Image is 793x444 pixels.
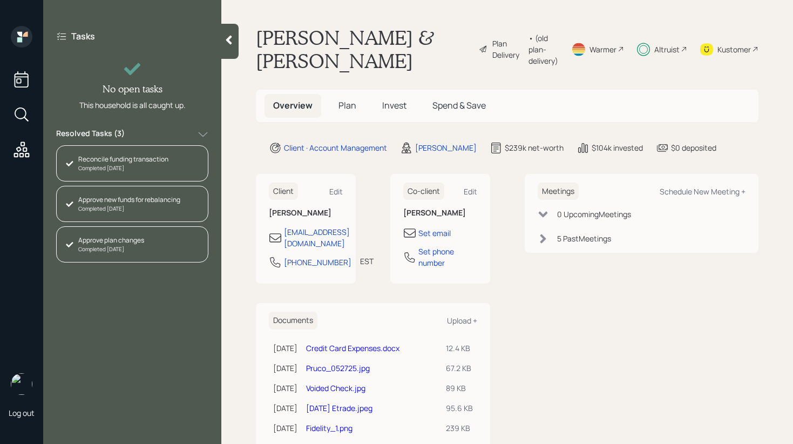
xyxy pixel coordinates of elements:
span: Invest [382,99,406,111]
h6: Documents [269,312,317,329]
div: [DATE] [273,402,297,414]
div: Reconcile funding transaction [78,154,168,164]
div: Plan Delivery [492,38,523,60]
div: Approve new funds for rebalancing [78,195,180,205]
span: Spend & Save [432,99,486,111]
div: [DATE] [273,362,297,374]
a: Voided Check.jpg [306,383,365,393]
div: [PERSON_NAME] [415,142,477,153]
div: Upload + [447,315,477,326]
div: EST [360,255,374,267]
div: Set phone number [418,246,477,268]
div: Set email [418,227,451,239]
div: Warmer [589,44,616,55]
span: Overview [273,99,313,111]
div: 67.2 KB [446,362,473,374]
div: Kustomer [717,44,751,55]
div: Edit [329,186,343,197]
a: [DATE] Etrade.jpeg [306,403,372,413]
h6: [PERSON_NAME] [403,208,477,218]
div: Altruist [654,44,680,55]
div: 239 KB [446,422,473,434]
div: $0 deposited [671,142,716,153]
label: Tasks [71,30,95,42]
a: Pruco_052725.jpg [306,363,370,373]
h4: No open tasks [103,83,162,95]
div: Edit [464,186,477,197]
h6: [PERSON_NAME] [269,208,343,218]
div: This household is all caught up. [79,99,186,111]
div: 5 Past Meeting s [557,233,611,244]
div: 12.4 KB [446,342,473,354]
h6: Meetings [538,183,579,200]
div: [DATE] [273,342,297,354]
div: 95.6 KB [446,402,473,414]
div: Client · Account Management [284,142,387,153]
h1: [PERSON_NAME] & [PERSON_NAME] [256,26,470,72]
div: Approve plan changes [78,236,144,245]
div: [DATE] [273,382,297,394]
div: [EMAIL_ADDRESS][DOMAIN_NAME] [284,226,350,249]
span: Plan [338,99,356,111]
img: retirable_logo.png [11,373,32,395]
h6: Client [269,183,298,200]
div: Completed [DATE] [78,245,144,253]
div: $239k net-worth [505,142,564,153]
div: [PHONE_NUMBER] [284,257,351,268]
div: 89 KB [446,382,473,394]
a: Credit Card Expenses.docx [306,343,399,353]
a: Fidelity_1.png [306,423,353,433]
h6: Co-client [403,183,444,200]
label: Resolved Tasks ( 3 ) [56,128,125,141]
div: Schedule New Meeting + [660,186,745,197]
div: • (old plan-delivery) [528,32,558,66]
div: 0 Upcoming Meeting s [557,208,631,220]
div: [DATE] [273,422,297,434]
div: Log out [9,408,35,418]
div: Completed [DATE] [78,164,168,172]
div: $104k invested [592,142,643,153]
div: Completed [DATE] [78,205,180,213]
